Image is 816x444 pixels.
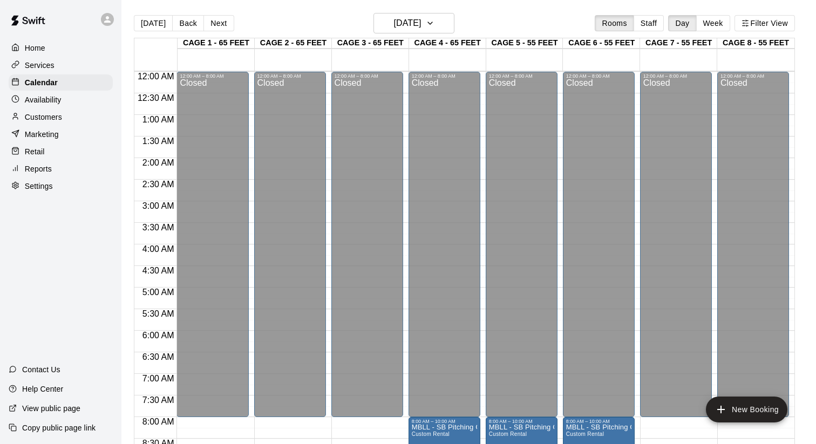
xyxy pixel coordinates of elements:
a: Availability [9,92,113,108]
span: 3:30 AM [140,223,177,232]
div: 8:00 AM – 10:00 AM [412,419,477,424]
p: Calendar [25,77,58,88]
div: 12:00 AM – 8:00 AM [720,73,786,79]
a: Reports [9,161,113,177]
span: 2:00 AM [140,158,177,167]
div: 8:00 AM – 10:00 AM [489,419,554,424]
button: [DATE] [134,15,173,31]
span: 7:30 AM [140,395,177,405]
div: Closed [643,79,709,421]
div: CAGE 1 - 65 FEET [178,38,255,49]
div: 12:00 AM – 8:00 AM: Closed [486,72,557,417]
a: Services [9,57,113,73]
span: 1:30 AM [140,136,177,146]
p: Copy public page link [22,422,96,433]
span: 5:00 AM [140,288,177,297]
div: 12:00 AM – 8:00 AM [489,73,554,79]
a: Settings [9,178,113,194]
div: 12:00 AM – 8:00 AM: Closed [640,72,712,417]
button: Staff [634,15,664,31]
a: Customers [9,109,113,125]
div: 12:00 AM – 8:00 AM [257,73,323,79]
span: 7:00 AM [140,374,177,383]
p: Marketing [25,129,59,140]
button: [DATE] [373,13,454,33]
span: Custom Rental [489,431,527,437]
div: CAGE 3 - 65 FEET [332,38,409,49]
button: Day [668,15,696,31]
div: CAGE 5 - 55 FEET [486,38,563,49]
div: 8:00 AM – 10:00 AM [566,419,631,424]
a: Calendar [9,74,113,91]
div: Closed [412,79,477,421]
p: Availability [25,94,62,105]
p: View public page [22,403,80,414]
span: 12:30 AM [135,93,177,103]
span: 6:30 AM [140,352,177,361]
button: Rooms [595,15,634,31]
button: Week [696,15,730,31]
a: Retail [9,144,113,160]
p: Help Center [22,384,63,394]
button: Filter View [735,15,795,31]
div: CAGE 2 - 65 FEET [255,38,332,49]
p: Services [25,60,55,71]
div: 12:00 AM – 8:00 AM [412,73,477,79]
div: 12:00 AM – 8:00 AM: Closed [331,72,403,417]
div: 12:00 AM – 8:00 AM [335,73,400,79]
span: 2:30 AM [140,180,177,189]
div: 12:00 AM – 8:00 AM: Closed [254,72,326,417]
div: 12:00 AM – 8:00 AM: Closed [409,72,480,417]
span: 5:30 AM [140,309,177,318]
button: add [706,397,787,422]
button: Next [203,15,234,31]
a: Home [9,40,113,56]
div: Closed [180,79,245,421]
div: Closed [335,79,400,421]
div: CAGE 4 - 65 FEET [409,38,486,49]
span: 1:00 AM [140,115,177,124]
div: CAGE 6 - 55 FEET [563,38,640,49]
button: Back [172,15,204,31]
span: 12:00 AM [135,72,177,81]
span: 6:00 AM [140,331,177,340]
h6: [DATE] [393,16,421,31]
div: 12:00 AM – 8:00 AM: Closed [717,72,789,417]
p: Reports [25,163,52,174]
div: 12:00 AM – 8:00 AM: Closed [563,72,635,417]
span: 3:00 AM [140,201,177,210]
p: Customers [25,112,62,122]
div: Closed [720,79,786,421]
span: Custom Rental [566,431,604,437]
span: 8:00 AM [140,417,177,426]
div: Closed [566,79,631,421]
div: CAGE 7 - 55 FEET [640,38,717,49]
div: 12:00 AM – 8:00 AM [566,73,631,79]
span: 4:00 AM [140,244,177,254]
div: Closed [489,79,554,421]
div: CAGE 8 - 55 FEET [717,38,794,49]
p: Retail [25,146,45,157]
div: 12:00 AM – 8:00 AM [643,73,709,79]
div: Closed [257,79,323,421]
span: Custom Rental [412,431,450,437]
span: 4:30 AM [140,266,177,275]
div: 12:00 AM – 8:00 AM [180,73,245,79]
a: Marketing [9,126,113,142]
div: 12:00 AM – 8:00 AM: Closed [176,72,248,417]
p: Settings [25,181,53,192]
p: Contact Us [22,364,60,375]
p: Home [25,43,45,53]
